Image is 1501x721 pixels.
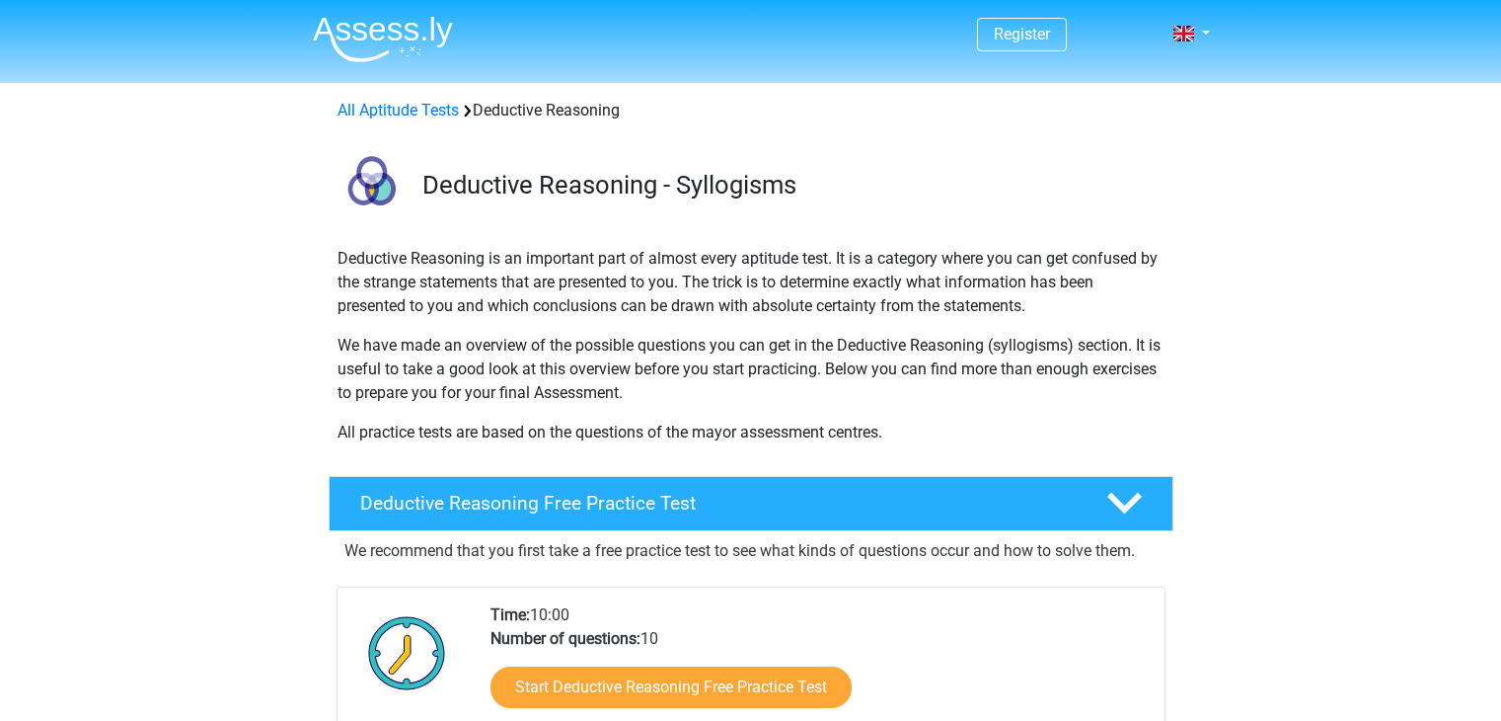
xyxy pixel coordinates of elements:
[330,146,413,230] img: deductive reasoning
[338,334,1164,405] p: We have made an overview of the possible questions you can get in the Deductive Reasoning (syllog...
[338,247,1164,318] p: Deductive Reasoning is an important part of almost every aptitude test. It is a category where yo...
[338,101,459,120] a: All Aptitude Tests
[338,421,1164,444] p: All practice tests are based on the questions of the mayor assessment centres.
[490,605,530,624] b: Time:
[360,492,1075,515] h4: Deductive Reasoning Free Practice Test
[313,16,453,62] img: Assessly
[344,539,1158,563] p: We recommend that you first take a free practice test to see what kinds of questions occur and ho...
[994,25,1050,43] a: Register
[490,667,852,708] a: Start Deductive Reasoning Free Practice Test
[490,629,640,648] b: Number of questions:
[330,99,1172,122] div: Deductive Reasoning
[422,170,1158,200] h3: Deductive Reasoning - Syllogisms
[357,603,457,702] img: Clock
[321,476,1181,531] a: Deductive Reasoning Free Practice Test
